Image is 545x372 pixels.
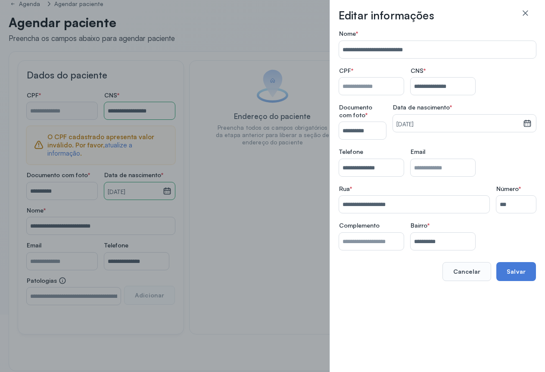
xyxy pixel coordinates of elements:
[339,30,358,38] span: Nome
[339,103,386,119] span: Documento com foto
[496,262,536,281] button: Salvar
[339,185,352,193] span: Rua
[339,9,434,22] h3: Editar informações
[411,222,430,229] span: Bairro
[496,185,521,193] span: Número
[411,67,426,75] span: CNS
[442,262,491,281] button: Cancelar
[339,67,353,75] span: CPF
[339,148,363,156] span: Telefone
[393,103,452,111] span: Data de nascimento
[411,148,425,156] span: Email
[339,222,380,229] span: Complemento
[396,120,520,129] small: [DATE]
